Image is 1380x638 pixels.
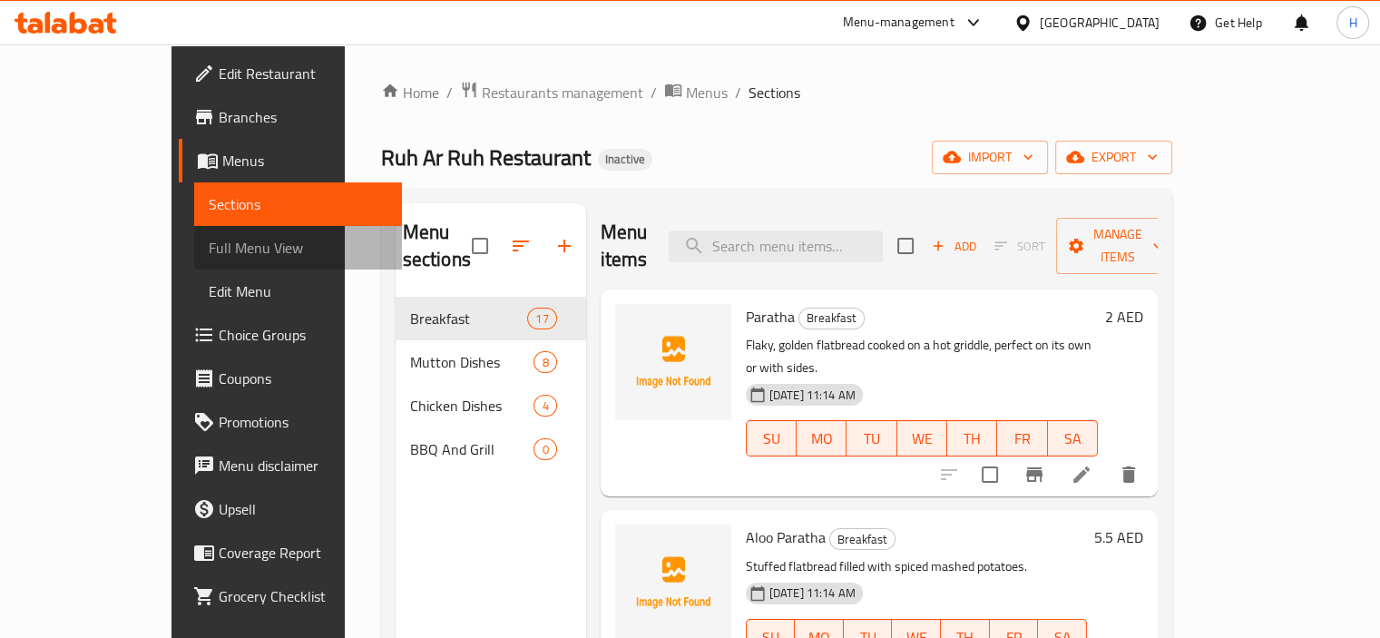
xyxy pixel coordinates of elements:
a: Upsell [179,487,402,531]
button: Manage items [1056,218,1178,274]
span: Sort sections [499,224,543,268]
li: / [446,82,453,103]
a: Coverage Report [179,531,402,574]
span: Mutton Dishes [410,351,534,373]
span: Edit Menu [209,280,387,302]
button: WE [897,420,947,456]
input: search [669,231,883,262]
a: Menus [664,81,728,104]
div: Breakfast17 [396,297,586,340]
a: Choice Groups [179,313,402,357]
p: Flaky, golden flatbread cooked on a hot griddle, perfect on its own or with sides. [746,334,1098,379]
button: SA [1048,420,1098,456]
button: SU [746,420,797,456]
span: Choice Groups [219,324,387,346]
a: Menu disclaimer [179,444,402,487]
div: BBQ And Grill0 [396,427,586,471]
a: Grocery Checklist [179,574,402,618]
span: Manage items [1071,223,1163,269]
span: Menus [222,150,387,172]
span: Paratha [746,303,795,330]
nav: Menu sections [396,290,586,478]
span: Sections [209,193,387,215]
div: Chicken Dishes4 [396,384,586,427]
span: TU [854,426,889,452]
div: Breakfast [798,308,865,329]
span: Menus [686,82,728,103]
img: Paratha [615,304,731,420]
a: Menus [179,139,402,182]
button: Add [925,232,983,260]
span: Add [929,236,978,257]
h2: Menu sections [403,219,472,273]
span: Upsell [219,498,387,520]
span: Chicken Dishes [410,395,534,417]
span: [DATE] 11:14 AM [762,584,863,602]
span: Ruh Ar Ruh Restaurant [381,137,591,178]
span: Sections [749,82,800,103]
a: Branches [179,95,402,139]
button: Branch-specific-item [1013,453,1056,496]
span: 17 [528,310,555,328]
div: Inactive [598,149,652,171]
button: Add section [543,224,586,268]
nav: breadcrumb [381,81,1172,104]
span: Select to update [971,456,1009,494]
a: Coupons [179,357,402,400]
span: SU [754,426,789,452]
span: 0 [534,441,555,458]
div: items [533,351,556,373]
span: Coupons [219,368,387,389]
span: Grocery Checklist [219,585,387,607]
span: MO [804,426,839,452]
button: delete [1107,453,1150,496]
a: Full Menu View [194,226,402,270]
span: Edit Restaurant [219,63,387,84]
a: Edit Restaurant [179,52,402,95]
span: H [1348,13,1356,33]
span: Select section first [983,232,1056,260]
span: Promotions [219,411,387,433]
li: / [735,82,741,103]
a: Restaurants management [460,81,643,104]
span: SA [1055,426,1091,452]
div: [GEOGRAPHIC_DATA] [1040,13,1160,33]
h2: Menu items [601,219,648,273]
button: TU [847,420,896,456]
span: Breakfast [830,529,895,550]
a: Edit menu item [1071,464,1092,486]
span: [DATE] 11:14 AM [762,387,863,404]
span: Inactive [598,152,652,167]
span: 8 [534,354,555,371]
span: Breakfast [410,308,528,329]
div: Mutton Dishes8 [396,340,586,384]
span: TH [954,426,990,452]
span: Branches [219,106,387,128]
span: Coverage Report [219,542,387,564]
button: import [932,141,1048,174]
button: MO [797,420,847,456]
button: FR [997,420,1047,456]
div: Menu-management [843,12,954,34]
span: Select all sections [461,227,499,265]
a: Sections [194,182,402,226]
h6: 2 AED [1105,304,1143,329]
h6: 5.5 AED [1094,525,1143,550]
span: FR [1004,426,1040,452]
span: Aloo Paratha [746,524,826,551]
div: items [527,308,556,329]
span: Restaurants management [482,82,643,103]
span: Add item [925,232,983,260]
div: items [533,395,556,417]
button: export [1055,141,1172,174]
div: Breakfast [829,528,896,550]
span: Menu disclaimer [219,455,387,476]
a: Edit Menu [194,270,402,313]
span: BBQ And Grill [410,438,534,460]
span: export [1070,146,1158,169]
span: WE [905,426,940,452]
